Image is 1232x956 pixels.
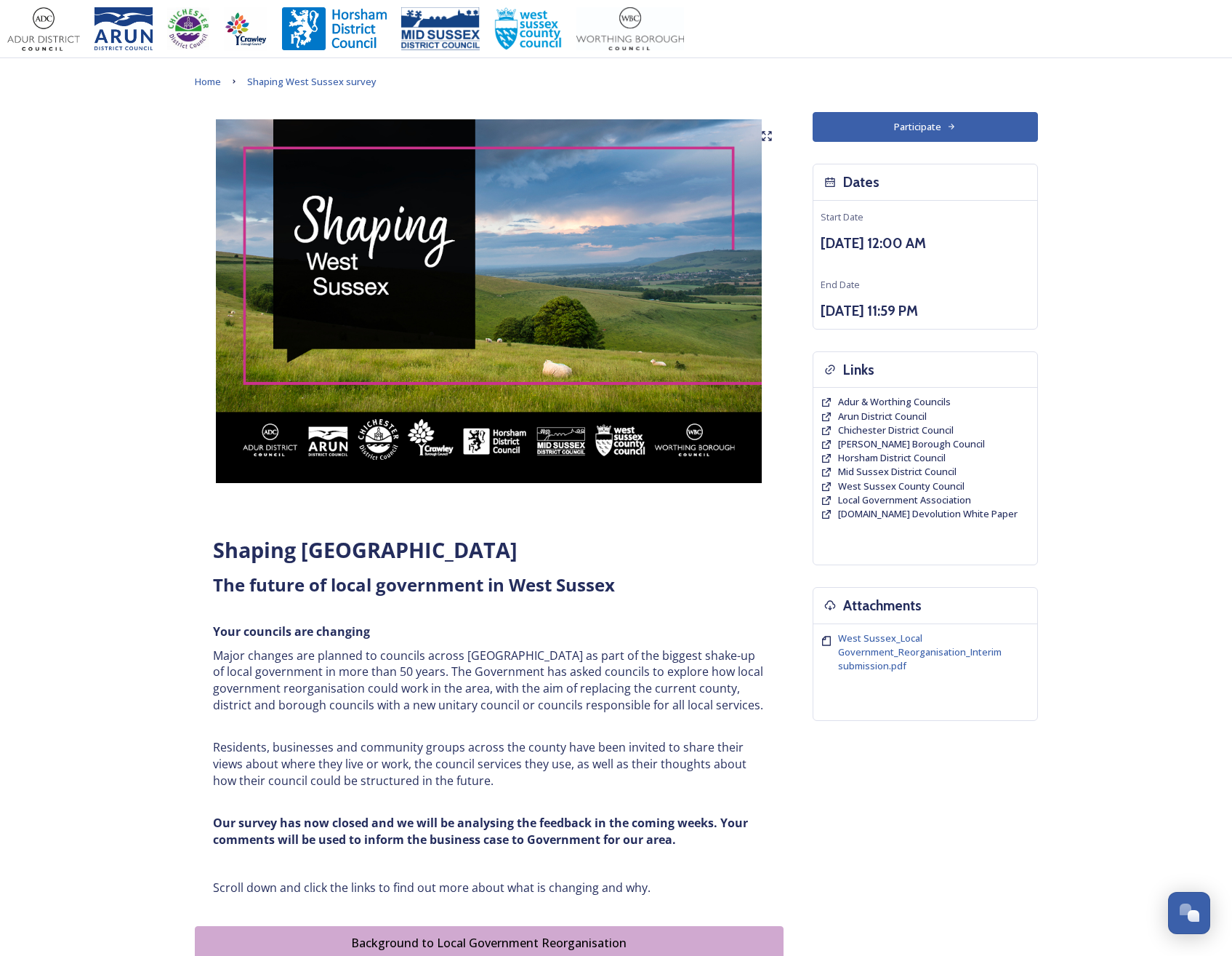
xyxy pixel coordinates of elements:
[821,278,860,291] span: End Date
[838,423,954,437] span: Chichester District Council
[195,73,221,90] a: Home
[838,451,946,464] span: Horsham District Council
[94,7,153,51] img: Arun%20District%20Council%20logo%20blue%20CMYK.jpg
[838,479,965,493] a: West Sussex County Council
[247,73,377,90] a: Shaping West Sussex survey
[838,507,1018,521] a: [DOMAIN_NAME] Devolution White Paper
[838,437,985,451] a: [PERSON_NAME] Borough Council
[1168,892,1210,934] button: Open Chat
[576,7,684,51] img: Worthing_Adur%20%281%29.jpg
[213,535,518,564] strong: Shaping [GEOGRAPHIC_DATA]
[224,7,267,51] img: Crawley%20BC%20logo.jpg
[7,7,80,51] img: Adur%20logo%20%281%29.jpeg
[843,172,879,193] h3: Dates
[821,210,863,223] span: Start Date
[838,410,927,423] span: Arun District Council
[494,7,563,51] img: WSCCPos-Spot-25mm.jpg
[838,465,957,479] a: Mid Sussex District Council
[213,880,765,896] p: Scroll down and click the links to find out more about what is changing and why.
[838,395,951,409] a: Adur & Worthing Councils
[838,451,946,465] a: Horsham District Council
[213,624,370,640] strong: Your councils are changing
[843,595,922,616] h3: Attachments
[195,75,221,88] span: Home
[167,7,209,51] img: CDC%20Logo%20-%20you%20may%20have%20a%20better%20version.jpg
[838,410,927,423] a: Arun District Council
[838,632,1002,672] span: West Sussex_Local Government_Reorganisation_Interim submission.pdf
[838,507,1018,520] span: [DOMAIN_NAME] Devolution White Paper
[203,934,776,952] div: Background to Local Government Reorganisation
[813,112,1038,142] button: Participate
[838,465,957,478] span: Mid Sussex District Council
[282,7,387,51] img: Horsham%20DC%20Logo.jpg
[838,479,965,493] span: West Sussex County Council
[838,493,971,507] a: Local Government Association
[213,739,765,789] p: Residents, businesses and community groups across the county have been invited to share their vie...
[821,300,1030,322] h3: [DATE] 11:59 PM
[838,493,971,506] span: Local Government Association
[213,573,615,597] strong: The future of local government in West Sussex
[213,815,751,848] strong: Our survey has now closed and we will be analysing the feedback in the coming weeks. Your comment...
[838,423,954,437] a: Chichester District Council
[213,648,765,714] p: Major changes are planned to councils across [GEOGRAPHIC_DATA] as part of the biggest shake-up of...
[821,233,1030,254] h3: [DATE] 12:00 AM
[401,7,480,51] img: 150ppimsdc%20logo%20blue.png
[843,359,874,381] h3: Links
[247,75,377,88] span: Shaping West Sussex survey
